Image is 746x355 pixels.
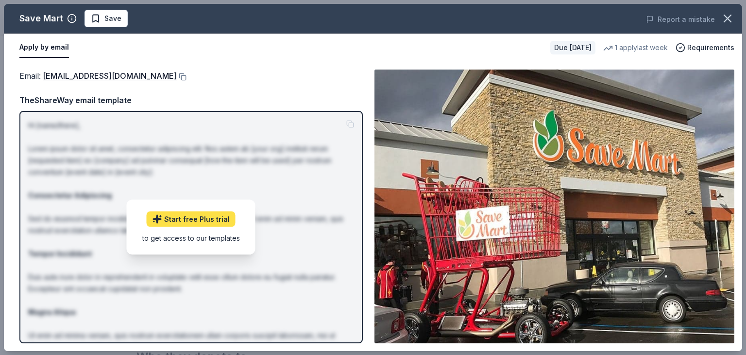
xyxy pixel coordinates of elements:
strong: Magna Aliqua [28,308,76,316]
div: TheShareWay email template [19,94,363,106]
div: Due [DATE] [550,41,595,54]
button: Save [85,10,128,27]
div: to get access to our templates [142,232,240,243]
a: Start free Plus trial [147,211,236,227]
a: [EMAIL_ADDRESS][DOMAIN_NAME] [43,70,177,82]
div: Save Mart [19,11,63,26]
strong: Consectetur Adipiscing [28,191,112,199]
strong: Tempor Incididunt [28,249,92,258]
div: 1 apply last week [603,42,668,53]
button: Report a mistake [646,14,715,25]
span: Save [104,13,121,24]
span: Email : [19,71,177,81]
img: Image for Save Mart [374,70,734,343]
button: Apply by email [19,37,69,58]
span: Requirements [687,42,734,53]
button: Requirements [676,42,734,53]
